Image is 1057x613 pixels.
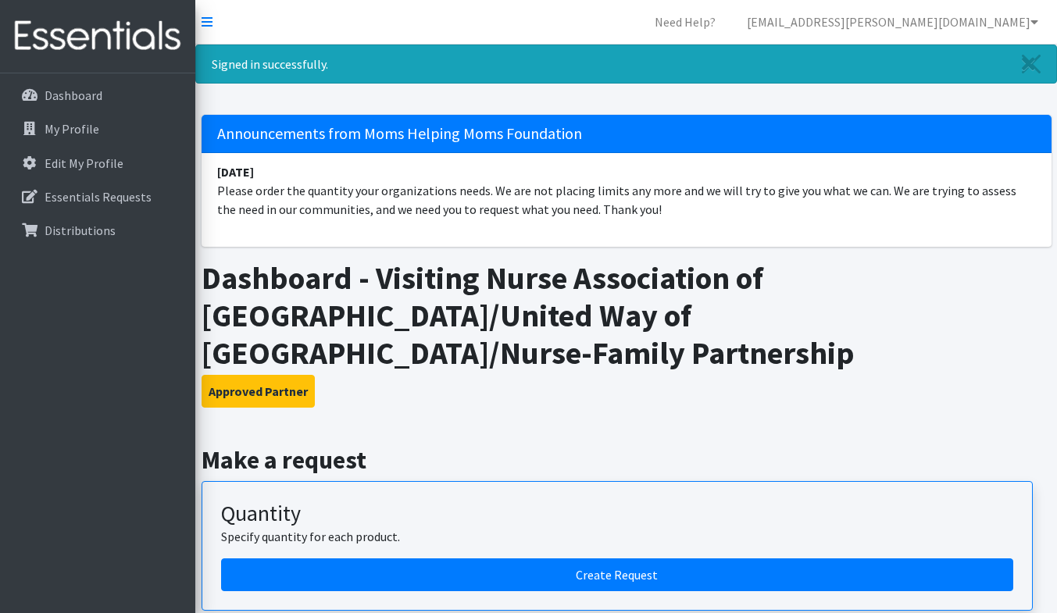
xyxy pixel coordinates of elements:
div: Signed in successfully. [195,45,1057,84]
a: Create a request by quantity [221,558,1013,591]
h1: Dashboard - Visiting Nurse Association of [GEOGRAPHIC_DATA]/United Way of [GEOGRAPHIC_DATA]/Nurse... [202,259,1052,372]
h5: Announcements from Moms Helping Moms Foundation [202,115,1052,153]
a: Edit My Profile [6,148,189,179]
h3: Quantity [221,501,1013,527]
p: Distributions [45,223,116,238]
a: Distributions [6,215,189,246]
p: Essentials Requests [45,189,152,205]
a: Essentials Requests [6,181,189,212]
a: [EMAIL_ADDRESS][PERSON_NAME][DOMAIN_NAME] [734,6,1051,37]
li: Please order the quantity your organizations needs. We are not placing limits any more and we wil... [202,153,1052,228]
p: Dashboard [45,87,102,103]
a: My Profile [6,113,189,144]
a: Need Help? [642,6,728,37]
p: My Profile [45,121,99,137]
strong: [DATE] [217,164,254,180]
p: Edit My Profile [45,155,123,171]
a: Dashboard [6,80,189,111]
button: Approved Partner [202,375,315,408]
p: Specify quantity for each product. [221,527,1013,546]
h2: Make a request [202,445,1052,475]
img: HumanEssentials [6,10,189,62]
a: Close [1006,45,1056,83]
